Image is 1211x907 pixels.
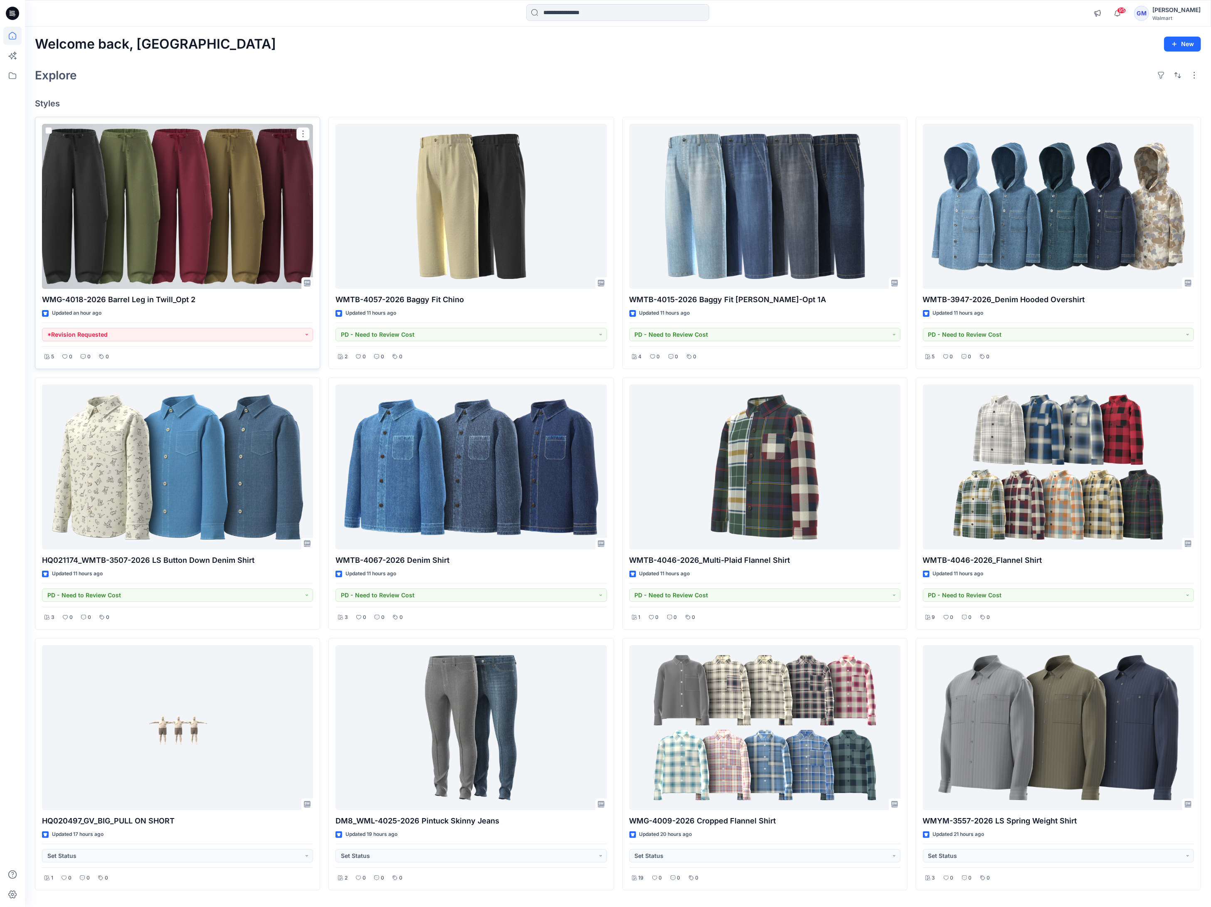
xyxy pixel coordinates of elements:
[1117,7,1126,14] span: 95
[656,613,659,622] p: 0
[42,815,313,827] p: HQ020497_GV_BIG_PULL ON SHORT
[345,830,397,839] p: Updated 19 hours ago
[335,645,607,811] a: DM8_WML-4025-2026 Pintuck Skinny Jeans
[950,874,954,882] p: 0
[639,309,690,318] p: Updated 11 hours ago
[987,874,990,882] p: 0
[68,874,72,882] p: 0
[345,874,348,882] p: 2
[345,309,396,318] p: Updated 11 hours ago
[1164,37,1201,52] button: New
[629,294,900,306] p: WMTB-4015-2026 Baggy Fit [PERSON_NAME]-Opt 1A
[629,645,900,811] a: WMG-4009-2026 Cropped Flannel Shirt
[381,874,384,882] p: 0
[86,874,90,882] p: 0
[657,352,660,361] p: 0
[42,555,313,566] p: HQ021174_WMTB-3507-2026 LS Button Down Denim Shirt
[399,352,402,361] p: 0
[639,613,641,622] p: 1
[106,613,109,622] p: 0
[335,124,607,289] a: WMTB-4057-2026 Baggy Fit Chino
[933,830,984,839] p: Updated 21 hours ago
[692,613,696,622] p: 0
[363,874,366,882] p: 0
[674,613,677,622] p: 0
[51,352,54,361] p: 5
[923,384,1194,550] a: WMTB-4046-2026_Flannel Shirt
[639,830,692,839] p: Updated 20 hours ago
[968,352,972,361] p: 0
[629,124,900,289] a: WMTB-4015-2026 Baggy Fit Jean-Opt 1A
[987,352,990,361] p: 0
[42,294,313,306] p: WMG-4018-2026 Barrel Leg in Twill_Opt 2
[696,874,699,882] p: 0
[933,569,984,578] p: Updated 11 hours ago
[932,613,935,622] p: 9
[345,613,348,622] p: 3
[106,352,109,361] p: 0
[51,613,54,622] p: 3
[675,352,678,361] p: 0
[52,309,101,318] p: Updated an hour ago
[42,124,313,289] a: WMG-4018-2026 Barrel Leg in Twill_Opt 2
[629,384,900,550] a: WMTB-4046-2026_Multi-Plaid Flannel Shirt
[399,874,402,882] p: 0
[969,613,972,622] p: 0
[35,37,276,52] h2: Welcome back, [GEOGRAPHIC_DATA]
[933,309,984,318] p: Updated 11 hours ago
[932,874,935,882] p: 3
[345,569,396,578] p: Updated 11 hours ago
[335,294,607,306] p: WMTB-4057-2026 Baggy Fit Chino
[51,874,53,882] p: 1
[335,384,607,550] a: WMTB-4067-2026 Denim Shirt
[381,352,384,361] p: 0
[1152,5,1201,15] div: [PERSON_NAME]
[52,830,104,839] p: Updated 17 hours ago
[629,555,900,566] p: WMTB-4046-2026_Multi-Plaid Flannel Shirt
[1152,15,1201,21] div: Walmart
[345,352,348,361] p: 2
[400,613,403,622] p: 0
[335,815,607,827] p: DM8_WML-4025-2026 Pintuck Skinny Jeans
[363,613,366,622] p: 0
[659,874,662,882] p: 0
[923,645,1194,811] a: WMYM-3557-2026 LS Spring Weight Shirt
[950,613,954,622] p: 0
[335,555,607,566] p: WMTB-4067-2026 Denim Shirt
[639,569,690,578] p: Updated 11 hours ago
[923,124,1194,289] a: WMTB-3947-2026_Denim Hooded Overshirt
[381,613,385,622] p: 0
[639,352,642,361] p: 4
[987,613,990,622] p: 0
[42,384,313,550] a: HQ021174_WMTB-3507-2026 LS Button Down Denim Shirt
[923,815,1194,827] p: WMYM-3557-2026 LS Spring Weight Shirt
[52,569,103,578] p: Updated 11 hours ago
[105,874,108,882] p: 0
[923,555,1194,566] p: WMTB-4046-2026_Flannel Shirt
[363,352,366,361] p: 0
[88,613,91,622] p: 0
[677,874,681,882] p: 0
[42,645,313,811] a: HQ020497_GV_BIG_PULL ON SHORT
[639,874,644,882] p: 19
[932,352,935,361] p: 5
[69,613,73,622] p: 0
[35,69,77,82] h2: Explore
[69,352,72,361] p: 0
[950,352,953,361] p: 0
[969,874,972,882] p: 0
[693,352,697,361] p: 0
[629,815,900,827] p: WMG-4009-2026 Cropped Flannel Shirt
[1134,6,1149,21] div: GM
[923,294,1194,306] p: WMTB-3947-2026_Denim Hooded Overshirt
[87,352,91,361] p: 0
[35,99,1201,108] h4: Styles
